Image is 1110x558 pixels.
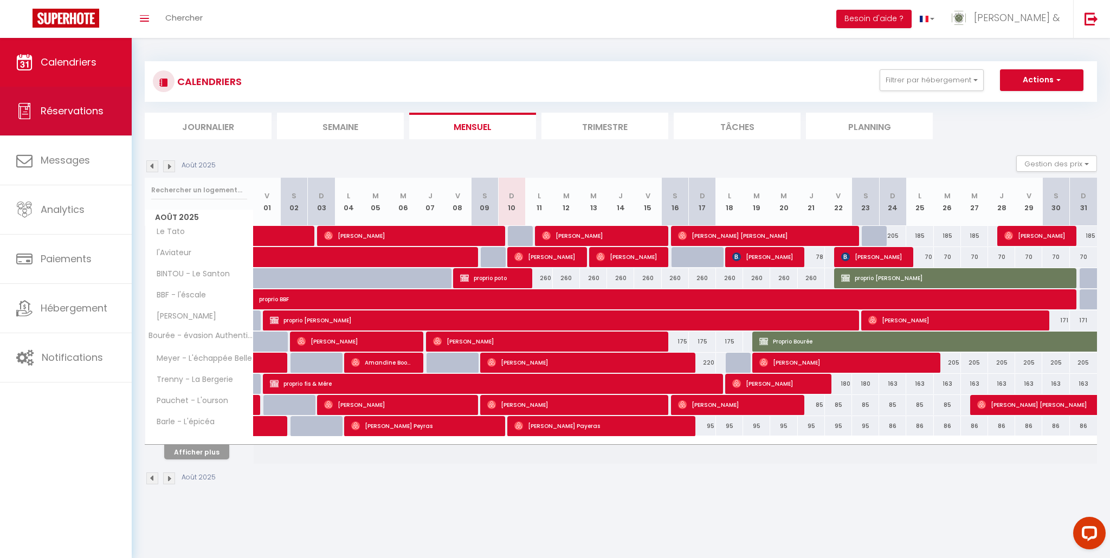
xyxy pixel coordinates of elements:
div: 86 [961,416,988,436]
th: 10 [498,178,525,226]
span: Calendriers [41,55,96,69]
div: 171 [1070,310,1097,330]
div: 260 [662,268,689,288]
abbr: J [428,191,433,201]
span: Chercher [165,12,203,23]
abbr: S [482,191,487,201]
abbr: V [1027,191,1031,201]
div: 175 [662,332,689,352]
div: 260 [770,268,797,288]
div: 185 [1070,226,1097,246]
span: proprio poto [460,268,524,288]
span: [PERSON_NAME] Payeras [514,416,686,436]
div: 180 [825,374,852,394]
p: Août 2025 [182,472,216,483]
div: 85 [934,395,961,415]
div: 260 [798,268,825,288]
abbr: J [809,191,814,201]
th: 11 [526,178,553,226]
span: [PERSON_NAME] [487,352,686,373]
span: [PERSON_NAME] [1004,225,1068,246]
div: 86 [1015,416,1042,436]
div: 205 [879,226,906,246]
span: [PERSON_NAME] [732,373,823,394]
abbr: M [753,191,760,201]
li: Trimestre [541,113,668,139]
li: Journalier [145,113,272,139]
span: [PERSON_NAME] [324,225,496,246]
div: 163 [1015,374,1042,394]
span: [PERSON_NAME] [868,310,1040,330]
abbr: M [372,191,379,201]
th: 03 [308,178,335,226]
abbr: S [1054,191,1059,201]
li: Mensuel [409,113,536,139]
div: 163 [934,374,961,394]
th: 28 [988,178,1015,226]
div: 205 [961,353,988,373]
div: 163 [879,374,906,394]
th: 15 [634,178,661,226]
abbr: V [455,191,460,201]
span: [PERSON_NAME] & [974,11,1060,24]
th: 01 [254,178,281,226]
div: 70 [1015,247,1042,267]
div: 205 [988,353,1015,373]
button: Besoin d'aide ? [836,10,912,28]
span: Hébergement [41,301,107,315]
span: [PERSON_NAME] [841,246,905,267]
span: l'Aviateur [147,247,194,259]
th: 25 [906,178,933,226]
th: 17 [689,178,716,226]
div: 95 [743,416,770,436]
span: [PERSON_NAME] [759,352,931,373]
span: Amandine Boodts [351,352,415,373]
div: 163 [961,374,988,394]
th: 04 [335,178,362,226]
span: proprio fis & Mére [270,373,713,394]
button: Actions [1000,69,1083,91]
div: 185 [934,226,961,246]
span: BINTOU - Le Santon [147,268,233,280]
span: Barle - L'épicéa [147,416,217,428]
div: 70 [906,247,933,267]
span: [PERSON_NAME] [147,310,219,322]
span: Pauchet - L'ourson [147,395,231,407]
span: [PERSON_NAME] [542,225,660,246]
span: [PERSON_NAME] [514,246,578,267]
abbr: J [618,191,623,201]
div: 260 [689,268,716,288]
abbr: L [538,191,541,201]
div: 95 [689,416,716,436]
div: 78 [798,247,825,267]
abbr: S [292,191,296,201]
div: 95 [770,416,797,436]
button: Afficher plus [164,445,229,459]
span: [PERSON_NAME] [596,246,660,267]
div: 205 [1015,353,1042,373]
abbr: L [347,191,350,201]
div: 86 [906,416,933,436]
li: Semaine [277,113,404,139]
div: 86 [934,416,961,436]
th: 26 [934,178,961,226]
span: Bourée - évasion Authentique [147,332,255,340]
abbr: M [780,191,787,201]
div: 85 [825,395,852,415]
div: 86 [988,416,1015,436]
th: 08 [444,178,471,226]
div: 175 [689,332,716,352]
span: Messages [41,153,90,167]
th: 05 [362,178,389,226]
abbr: S [673,191,677,201]
abbr: M [563,191,570,201]
span: Août 2025 [145,210,253,225]
abbr: V [646,191,650,201]
iframe: LiveChat chat widget [1064,512,1110,558]
div: 260 [634,268,661,288]
h3: CALENDRIERS [175,69,242,94]
div: 163 [1042,374,1069,394]
div: 205 [1070,353,1097,373]
span: proprio [PERSON_NAME] [270,310,848,330]
div: 85 [852,395,879,415]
